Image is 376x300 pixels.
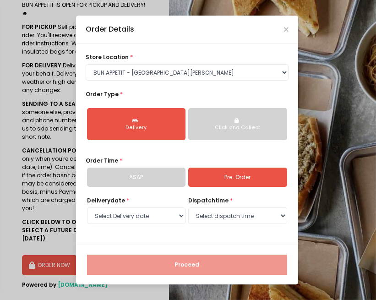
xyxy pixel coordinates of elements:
span: Order Time [86,157,118,164]
button: Click and Collect [188,108,287,140]
div: Delivery [93,124,180,131]
button: Proceed [87,255,287,275]
button: Close [284,27,289,32]
span: Delivery date [87,196,125,204]
div: Order Details [86,24,134,35]
a: Pre-Order [188,168,287,187]
button: Delivery [87,108,186,140]
span: dispatch time [188,196,229,204]
div: Click and Collect [194,124,281,131]
span: store location [86,53,129,61]
span: Order Type [86,90,119,98]
a: ASAP [87,168,186,187]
